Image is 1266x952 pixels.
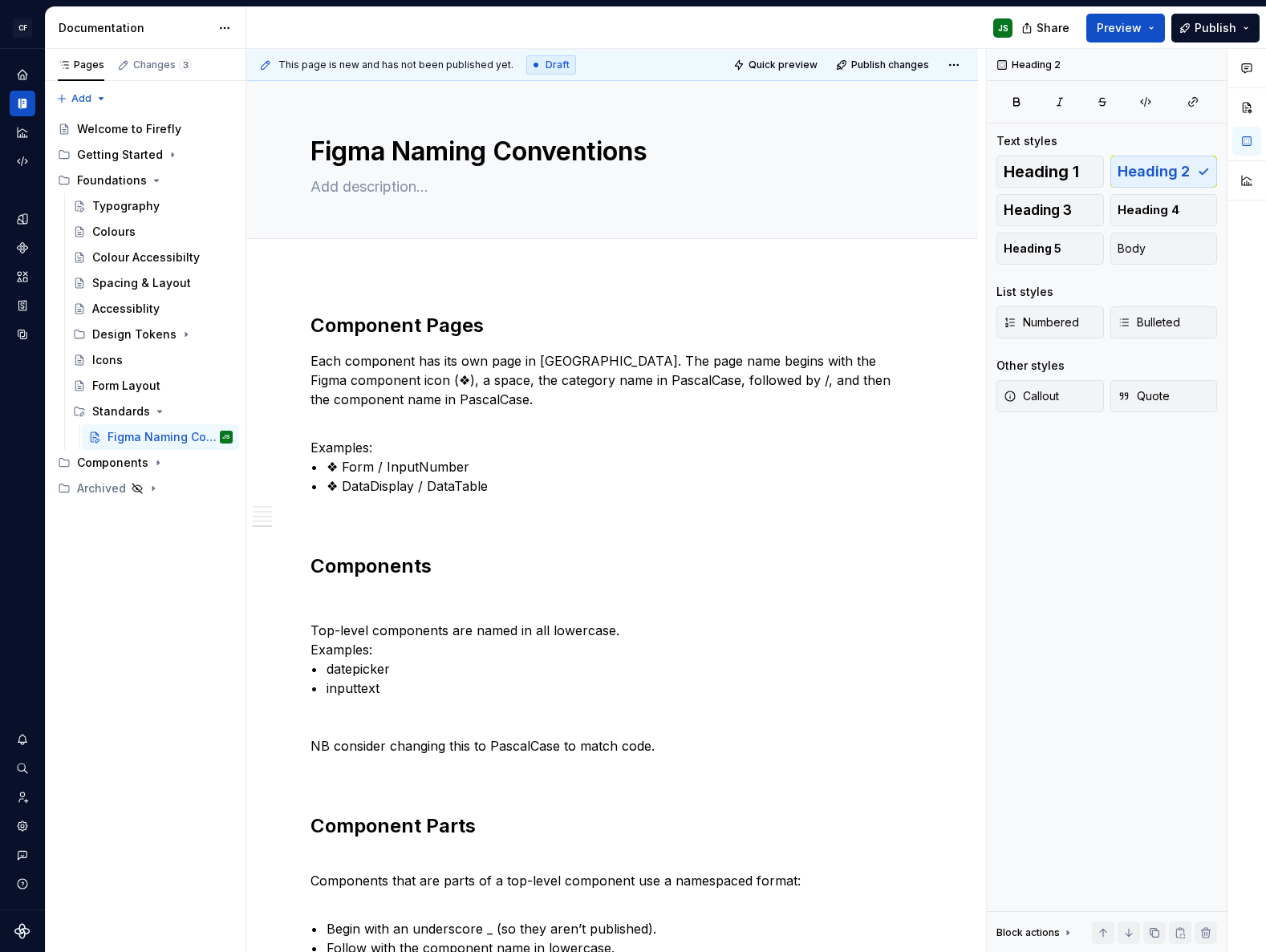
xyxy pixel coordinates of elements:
[10,322,35,347] a: Data sources
[307,132,911,171] textarea: Figma Naming Conventions
[10,206,35,232] a: Design tokens
[1118,388,1170,404] span: Quote
[310,813,914,839] h2: Component Parts
[1013,14,1080,43] button: Share
[10,842,35,868] button: Contact support
[77,121,181,137] div: Welcome to Firefly
[310,621,914,698] p: Top-level components are named in all lowercase. Examples: • datepicker • inputtext
[51,168,239,193] div: Foundations
[51,116,239,501] div: Page tree
[996,306,1104,338] button: Numbered
[10,813,35,839] a: Settings
[59,20,210,36] div: Documentation
[998,22,1008,34] div: JS
[10,91,35,116] a: Documentation
[1118,202,1179,218] span: Heading 4
[851,59,929,71] span: Publish changes
[92,198,160,214] div: Typography
[310,313,914,338] h2: Component Pages
[1110,306,1218,338] button: Bulleted
[67,322,239,347] div: Design Tokens
[831,54,936,76] button: Publish changes
[67,296,239,322] a: Accessiblity
[996,358,1065,374] div: Other styles
[278,59,513,71] span: This page is new and has not been published yet.
[51,142,239,168] div: Getting Started
[996,194,1104,226] button: Heading 3
[58,59,104,71] div: Pages
[51,116,239,142] a: Welcome to Firefly
[67,219,239,245] a: Colours
[179,59,192,71] span: 3
[1110,380,1218,412] button: Quote
[51,87,112,110] button: Add
[13,18,32,38] div: CF
[92,378,160,394] div: Form Layout
[749,59,818,71] span: Quick preview
[996,284,1053,300] div: List styles
[1171,14,1260,43] button: Publish
[77,455,148,471] div: Components
[996,156,1104,188] button: Heading 1
[728,54,825,76] button: Quick preview
[1110,194,1218,226] button: Heading 4
[67,347,239,373] a: Icons
[1118,314,1180,330] span: Bulleted
[310,852,914,890] p: Components that are parts of a top-level component use a namespaced format:
[10,264,35,290] a: Assets
[71,92,91,105] span: Add
[1004,164,1079,180] span: Heading 1
[10,62,35,87] a: Home
[10,756,35,781] button: Search ⌘K
[310,351,914,428] p: Each component has its own page in [GEOGRAPHIC_DATA]. The page name begins with the Figma compone...
[77,147,163,163] div: Getting Started
[92,403,150,419] div: Standards
[67,399,239,424] div: Standards
[10,235,35,261] a: Components
[10,120,35,145] a: Analytics
[51,476,239,501] div: Archived
[1086,14,1165,43] button: Preview
[10,727,35,752] button: Notifications
[996,380,1104,412] button: Callout
[67,270,239,296] a: Spacing & Layout
[1004,388,1059,404] span: Callout
[3,10,42,45] button: CF
[108,429,217,445] div: Figma Naming Conventions
[996,926,1060,939] div: Block actions
[10,784,35,810] a: Invite team
[92,224,136,240] div: Colours
[1195,20,1236,36] span: Publish
[996,133,1057,149] div: Text styles
[1004,314,1079,330] span: Numbered
[77,480,126,496] div: Archived
[133,59,192,71] div: Changes
[546,59,570,71] span: Draft
[1004,202,1072,218] span: Heading 3
[67,193,239,219] a: Typography
[10,148,35,174] a: Code automation
[10,293,35,318] a: Storybook stories
[92,326,177,342] div: Design Tokens
[1004,241,1061,257] span: Heading 5
[996,922,1074,944] div: Block actions
[92,275,191,291] div: Spacing & Layout
[92,249,200,265] div: Colour Accessibilty
[77,172,147,188] div: Foundations
[1097,20,1142,36] span: Preview
[92,352,123,368] div: Icons
[310,438,914,496] p: Examples: • ❖ Form / InputNumber • ❖ DataDisplay / DataTable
